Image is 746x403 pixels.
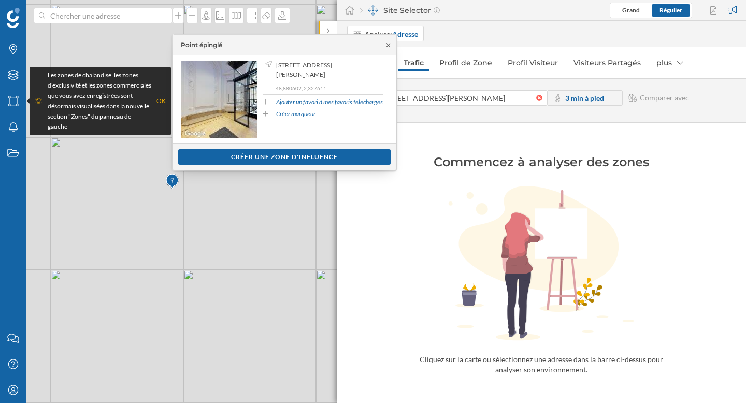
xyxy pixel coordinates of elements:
span: [STREET_ADDRESS][PERSON_NAME] [276,61,380,79]
img: Marker [166,171,179,192]
div: Site Selector [360,5,440,16]
div: Cliquez sur la carte ou sélectionnez une adresse dans la barre ci-dessus pour analyser son enviro... [409,354,673,375]
img: Logo Geoblink [7,8,20,28]
div: Analyse: [365,28,418,39]
p: 48,880602, 2,327611 [276,84,383,92]
span: Régulier [659,6,682,14]
img: dashboards-manager.svg [368,5,378,16]
div: Les zones de chalandise, les zones d'exclusivité et les zones commerciales que vous avez enregist... [48,70,151,132]
img: streetview [181,61,257,138]
a: Créer marqueur [276,109,315,119]
strong: Adresse [392,30,418,38]
span: Assistance [21,7,71,17]
a: Ajouter un favori à mes favoris téléchargés [276,97,383,107]
div: OK [156,96,166,106]
div: plus [651,54,688,71]
a: Profil de Zone [434,54,497,71]
strong: 3 min à pied [565,94,604,103]
div: Commencez à analyser des zones [376,154,707,170]
a: Visiteurs Partagés [568,54,646,71]
a: Trafic [398,54,429,71]
div: Point épinglé [181,40,222,50]
span: Comparer avec [640,93,689,103]
a: Profil Visiteur [503,54,563,71]
span: Grand [622,6,640,14]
